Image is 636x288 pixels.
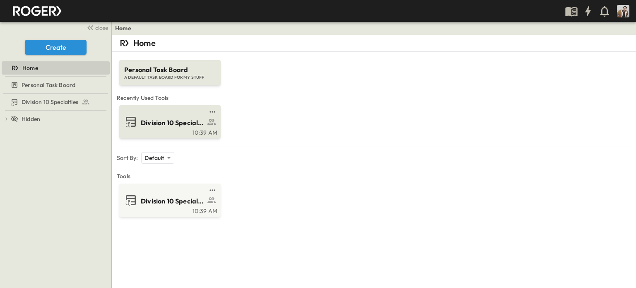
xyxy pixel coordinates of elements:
span: Division 10 Specialties [22,98,78,106]
span: Personal Task Board [124,65,216,75]
a: Division 10 Specialties [121,194,217,207]
div: Personal Task Boardtest [2,78,110,92]
p: Default [145,154,164,162]
div: Division 10 Specialtiestest [2,95,110,109]
a: Division 10 Specialties [121,115,217,128]
span: Division 10 Specialties [141,196,205,206]
p: Home [133,37,156,49]
nav: breadcrumbs [115,24,136,32]
button: close [83,22,110,33]
button: test [207,107,217,117]
span: Recently Used Tools [117,94,631,102]
a: Home [2,62,108,74]
span: Division 10 Specialties [141,118,205,128]
a: 10:39 AM [121,207,217,213]
span: A DEFAULT TASK BOARD FOR MY STUFF [124,75,216,80]
a: Division 10 Specialties [2,96,108,108]
span: Tools [117,172,631,180]
p: Sort By: [117,154,138,162]
a: 10:39 AM [121,128,217,135]
button: Create [25,40,87,55]
a: Personal Task BoardA DEFAULT TASK BOARD FOR MY STUFF [118,52,222,85]
span: Personal Task Board [22,81,75,89]
button: test [207,185,217,195]
div: Default [141,152,174,164]
a: Personal Task Board [2,79,108,91]
span: Hidden [22,115,40,123]
span: Home [22,64,38,72]
span: close [95,24,108,32]
img: Profile Picture [617,5,629,17]
a: Home [115,24,131,32]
